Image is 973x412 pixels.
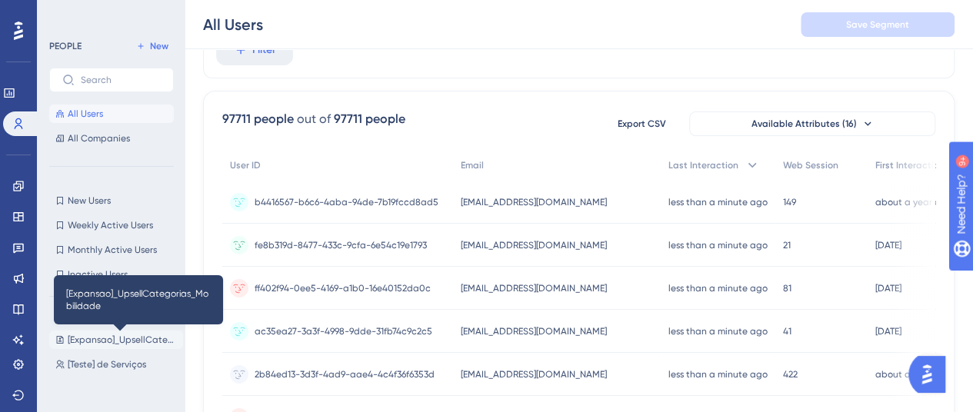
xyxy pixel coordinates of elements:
span: Email [461,159,484,171]
button: Weekly Active Users [49,216,174,234]
span: New [150,40,168,52]
span: 41 [783,325,791,337]
button: Monthly Active Users [49,241,174,259]
button: Save Segment [801,12,955,37]
div: All Users [203,14,263,35]
span: [EMAIL_ADDRESS][DOMAIN_NAME] [461,325,607,337]
span: Monthly Active Users [68,244,157,256]
span: Export CSV [618,118,666,130]
button: New [131,37,174,55]
time: less than a minute ago [668,283,768,294]
div: 97711 people [222,110,294,128]
time: [DATE] [875,326,901,337]
span: [EMAIL_ADDRESS][DOMAIN_NAME] [461,239,607,251]
time: less than a minute ago [668,369,768,380]
span: Last Interaction [668,159,738,171]
span: ac35ea27-3a3f-4998-9dde-31fb74c9c2c5 [255,325,432,337]
button: Filter [216,35,293,65]
button: HCM | SES Survey [49,380,183,398]
time: about a year ago [875,197,952,208]
time: about a year ago [875,369,952,380]
span: First Interaction [875,159,945,171]
button: [Expansao]_UpsellCategorias_HomeOffice [49,306,183,324]
button: Export CSV [603,111,680,136]
span: HCM | SES Survey [68,383,142,395]
time: less than a minute ago [668,326,768,337]
span: Need Help? [36,4,96,22]
span: New Users [68,194,111,207]
span: Inactive Users [68,268,128,281]
span: All Users [68,108,103,120]
span: [EMAIL_ADDRESS][DOMAIN_NAME] [461,368,607,380]
span: [Teste] de Serviços [68,358,146,370]
span: Save Segment [846,18,909,31]
button: Inactive Users [49,265,174,284]
span: 21 [783,239,791,251]
div: 9+ [105,8,114,20]
button: All Users [49,105,174,123]
span: Weekly Active Users [68,219,153,231]
input: Search [81,75,161,85]
button: Available Attributes (16) [689,111,935,136]
iframe: UserGuiding AI Assistant Launcher [908,351,955,397]
span: Web Session [783,159,838,171]
time: less than a minute ago [668,197,768,208]
span: fe8b319d-8477-433c-9cfa-6e54c19e1793 [255,239,427,251]
span: Filter [252,41,276,59]
span: User ID [230,159,261,171]
time: [DATE] [875,240,901,251]
span: [Expansao]_UpsellCategorias_Mobilidade [68,334,177,346]
button: [Expansao]_UpsellCategorias_Mobilidade [49,331,183,349]
button: [Teste] de Serviços [49,355,183,374]
span: 81 [783,282,791,294]
div: PEOPLE [49,40,82,52]
span: 149 [783,196,796,208]
div: out of [297,110,331,128]
span: b4416567-b6c6-4aba-94de-7b19fccd8ad5 [255,196,438,208]
div: 97711 people [334,110,405,128]
button: All Companies [49,129,174,148]
span: ff402f94-0ee5-4169-a1b0-16e40152da0c [255,282,431,294]
span: Available Attributes (16) [751,118,857,130]
span: [EMAIL_ADDRESS][DOMAIN_NAME] [461,282,607,294]
button: New Users [49,191,174,210]
time: less than a minute ago [668,240,768,251]
span: All Companies [68,132,130,145]
span: 2b84ed13-3d3f-4ad9-aae4-4c4f36f6353d [255,368,435,380]
time: [DATE] [875,283,901,294]
span: [EMAIL_ADDRESS][DOMAIN_NAME] [461,196,607,208]
span: 422 [783,368,798,380]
